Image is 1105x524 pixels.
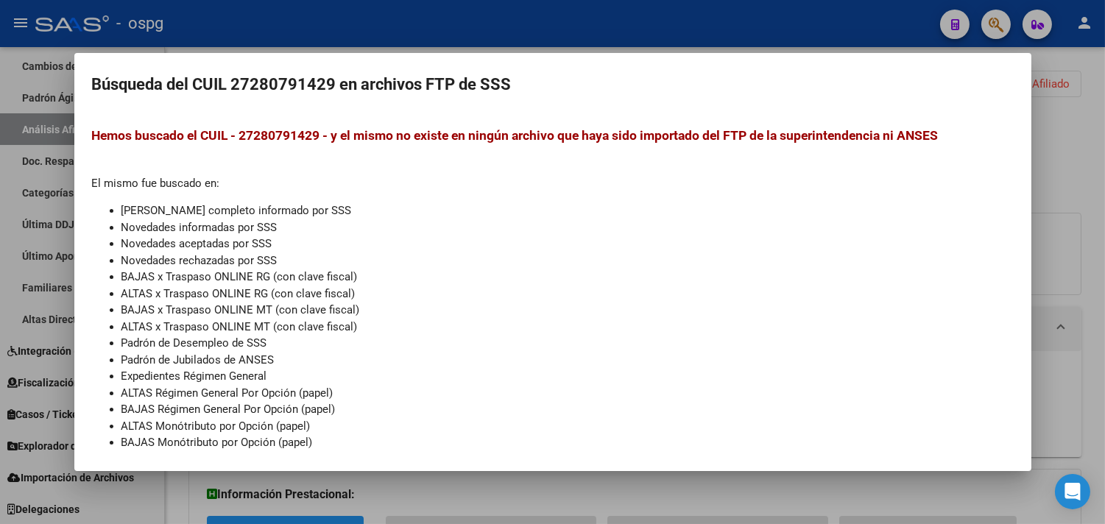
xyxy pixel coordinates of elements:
li: BAJAS Régimen General Por Opción (papel) [121,401,1014,418]
li: ALTAS Monótributo por Opción (papel) [121,418,1014,435]
li: ALTAS Régimen General Por Opción (papel) [121,385,1014,402]
li: BAJAS Monótributo por Opción (papel) [121,434,1014,451]
li: Expedientes Régimen General [121,368,1014,385]
li: Adhesiones directas por ARCA de Monotributo [121,451,1014,468]
li: BAJAS x Traspaso ONLINE RG (con clave fiscal) [121,269,1014,286]
h2: Búsqueda del CUIL 27280791429 en archivos FTP de SSS [92,71,1014,99]
li: Novedades informadas por SSS [121,219,1014,236]
li: BAJAS x Traspaso ONLINE MT (con clave fiscal) [121,302,1014,319]
li: ALTAS x Traspaso ONLINE MT (con clave fiscal) [121,319,1014,336]
li: ALTAS x Traspaso ONLINE RG (con clave fiscal) [121,286,1014,302]
li: Novedades aceptadas por SSS [121,236,1014,252]
li: Padrón de Jubilados de ANSES [121,352,1014,369]
span: Hemos buscado el CUIL - 27280791429 - y el mismo no existe en ningún archivo que haya sido import... [92,128,939,143]
li: Novedades rechazadas por SSS [121,252,1014,269]
li: [PERSON_NAME] completo informado por SSS [121,202,1014,219]
li: Padrón de Desempleo de SSS [121,335,1014,352]
div: Open Intercom Messenger [1055,474,1090,509]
